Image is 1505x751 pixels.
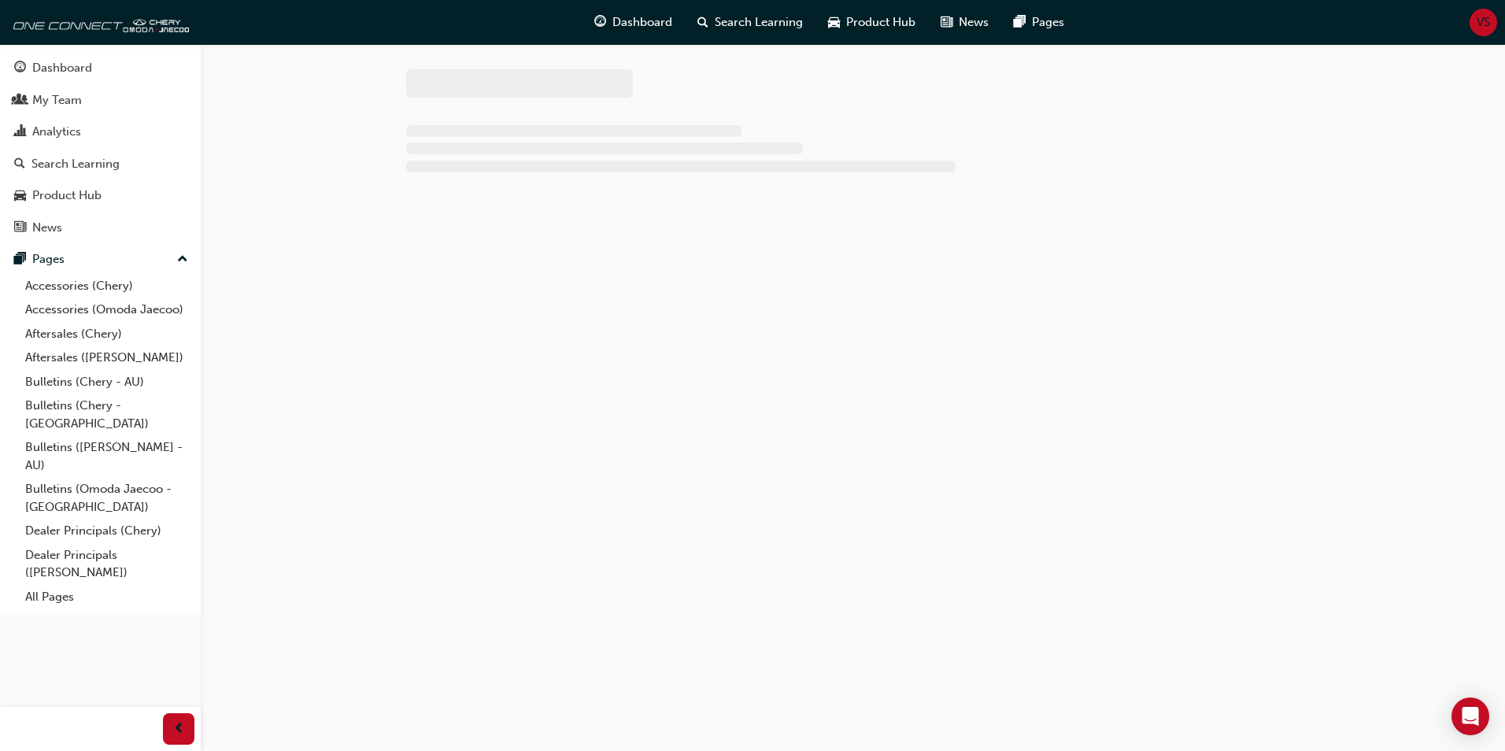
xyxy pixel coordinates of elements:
[14,94,26,108] span: people-icon
[32,219,62,237] div: News
[959,13,989,31] span: News
[685,6,815,39] a: search-iconSearch Learning
[941,13,952,32] span: news-icon
[14,157,25,172] span: search-icon
[19,543,194,585] a: Dealer Principals ([PERSON_NAME])
[697,13,708,32] span: search-icon
[1451,697,1489,735] div: Open Intercom Messenger
[6,181,194,210] a: Product Hub
[6,50,194,245] button: DashboardMy TeamAnalyticsSearch LearningProduct HubNews
[6,245,194,274] button: Pages
[582,6,685,39] a: guage-iconDashboard
[828,13,840,32] span: car-icon
[19,519,194,543] a: Dealer Principals (Chery)
[594,13,606,32] span: guage-icon
[19,435,194,477] a: Bulletins ([PERSON_NAME] - AU)
[6,86,194,115] a: My Team
[19,370,194,394] a: Bulletins (Chery - AU)
[1477,13,1490,31] span: VS
[173,720,185,739] span: prev-icon
[19,477,194,519] a: Bulletins (Omoda Jaecoo - [GEOGRAPHIC_DATA])
[32,59,92,77] div: Dashboard
[6,54,194,83] a: Dashboard
[19,346,194,370] a: Aftersales ([PERSON_NAME])
[14,253,26,267] span: pages-icon
[32,123,81,141] div: Analytics
[1470,9,1497,36] button: VS
[14,189,26,203] span: car-icon
[612,13,672,31] span: Dashboard
[32,91,82,109] div: My Team
[31,155,120,173] div: Search Learning
[14,125,26,139] span: chart-icon
[6,150,194,179] a: Search Learning
[928,6,1001,39] a: news-iconNews
[6,117,194,146] a: Analytics
[14,61,26,76] span: guage-icon
[32,187,102,205] div: Product Hub
[177,250,188,270] span: up-icon
[19,322,194,346] a: Aftersales (Chery)
[846,13,915,31] span: Product Hub
[19,394,194,435] a: Bulletins (Chery - [GEOGRAPHIC_DATA])
[8,6,189,38] img: oneconnect
[19,274,194,298] a: Accessories (Chery)
[1001,6,1077,39] a: pages-iconPages
[815,6,928,39] a: car-iconProduct Hub
[14,221,26,235] span: news-icon
[19,585,194,609] a: All Pages
[32,250,65,268] div: Pages
[19,298,194,322] a: Accessories (Omoda Jaecoo)
[1032,13,1064,31] span: Pages
[1014,13,1026,32] span: pages-icon
[715,13,803,31] span: Search Learning
[6,213,194,242] a: News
